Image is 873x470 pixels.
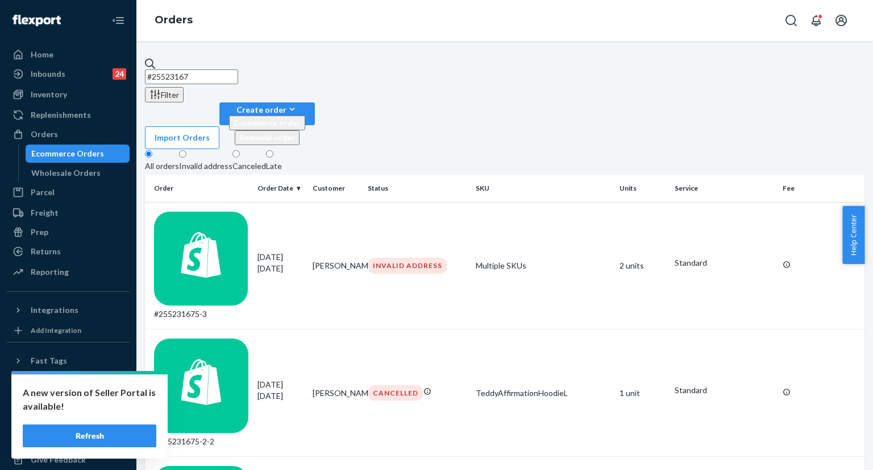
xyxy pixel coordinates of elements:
th: Order [145,175,253,202]
a: Settings [7,393,130,411]
div: Filter [149,89,179,101]
a: Add Fast Tag [7,374,130,388]
th: Units [615,175,670,202]
a: Prep [7,223,130,241]
button: Ecommerce order [229,116,305,130]
input: All orders [145,150,152,158]
p: [DATE] [257,390,304,402]
th: Order Date [253,175,308,202]
div: Orders [31,129,58,140]
th: Status [363,175,471,202]
img: Flexport logo [13,15,61,26]
div: Prep [31,226,48,238]
span: Removal order [239,133,295,142]
div: TeddyAffirmationHoodieL [476,387,610,399]
div: CANCELLED [368,385,423,401]
div: Give Feedback [31,454,86,465]
a: Home [7,46,130,64]
input: Late [266,150,273,158]
button: Removal order [235,130,300,145]
input: Invalid address [179,150,186,158]
div: Parcel [31,187,55,198]
a: Wholesale Orders [26,164,130,182]
button: Filter [145,87,184,102]
input: Canceled [232,150,240,158]
div: Ecommerce Orders [31,148,104,159]
div: Reporting [31,266,69,278]
div: INVALID ADDRESS [368,258,447,273]
a: Inventory [7,85,130,104]
a: Freight [7,204,130,222]
td: 2 units [615,202,670,329]
a: Help Center [7,431,130,450]
p: Standard [675,385,774,396]
a: Parcel [7,183,130,201]
th: Fee [778,175,864,202]
div: Integrations [31,304,78,316]
div: Customer [313,183,359,193]
button: Fast Tags [7,352,130,370]
button: Give Feedback [7,451,130,469]
div: All orders [145,160,179,172]
a: Reporting [7,263,130,281]
div: #255231675-2-2 [154,339,248,447]
div: Late [266,160,282,172]
a: Inbounds24 [7,65,130,83]
div: Replenishments [31,109,91,121]
p: [DATE] [257,263,304,274]
a: Add Integration [7,324,130,337]
input: Search orders [145,69,238,84]
div: [DATE] [257,379,304,402]
ol: breadcrumbs [145,4,202,37]
button: Help Center [842,206,864,264]
button: Open Search Box [780,9,803,32]
td: [PERSON_NAME] [308,329,363,457]
p: Standard [675,257,774,269]
button: Import Orders [145,126,219,149]
button: Open notifications [805,9,828,32]
div: Freight [31,207,59,218]
div: Wholesale Orders [31,167,101,179]
div: Invalid address [179,160,232,172]
td: Multiple SKUs [471,202,615,329]
td: 1 unit [615,329,670,457]
button: Close Navigation [107,9,130,32]
div: Inbounds [31,68,65,80]
div: Inventory [31,89,67,100]
span: Ecommerce order [234,118,301,127]
a: Orders [155,14,193,26]
a: Orders [7,125,130,143]
div: Returns [31,246,61,257]
a: Returns [7,242,130,261]
th: Service [670,175,778,202]
button: Refresh [23,424,156,447]
a: Ecommerce Orders [26,145,130,163]
p: A new version of Seller Portal is available! [23,386,156,413]
button: Create orderEcommerce orderRemoval order [219,102,315,125]
div: Add Integration [31,325,81,335]
div: Canceled [232,160,266,172]
button: Open account menu [830,9,853,32]
div: Home [31,49,53,60]
td: [PERSON_NAME] [308,202,363,329]
div: #255231675-3 [154,212,248,320]
div: [DATE] [257,252,304,274]
div: Create order [229,104,305,116]
div: 24 [113,68,126,80]
button: Integrations [7,301,130,319]
a: Talk to Support [7,412,130,430]
th: SKU [471,175,615,202]
a: Replenishments [7,106,130,124]
div: Fast Tags [31,355,67,366]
